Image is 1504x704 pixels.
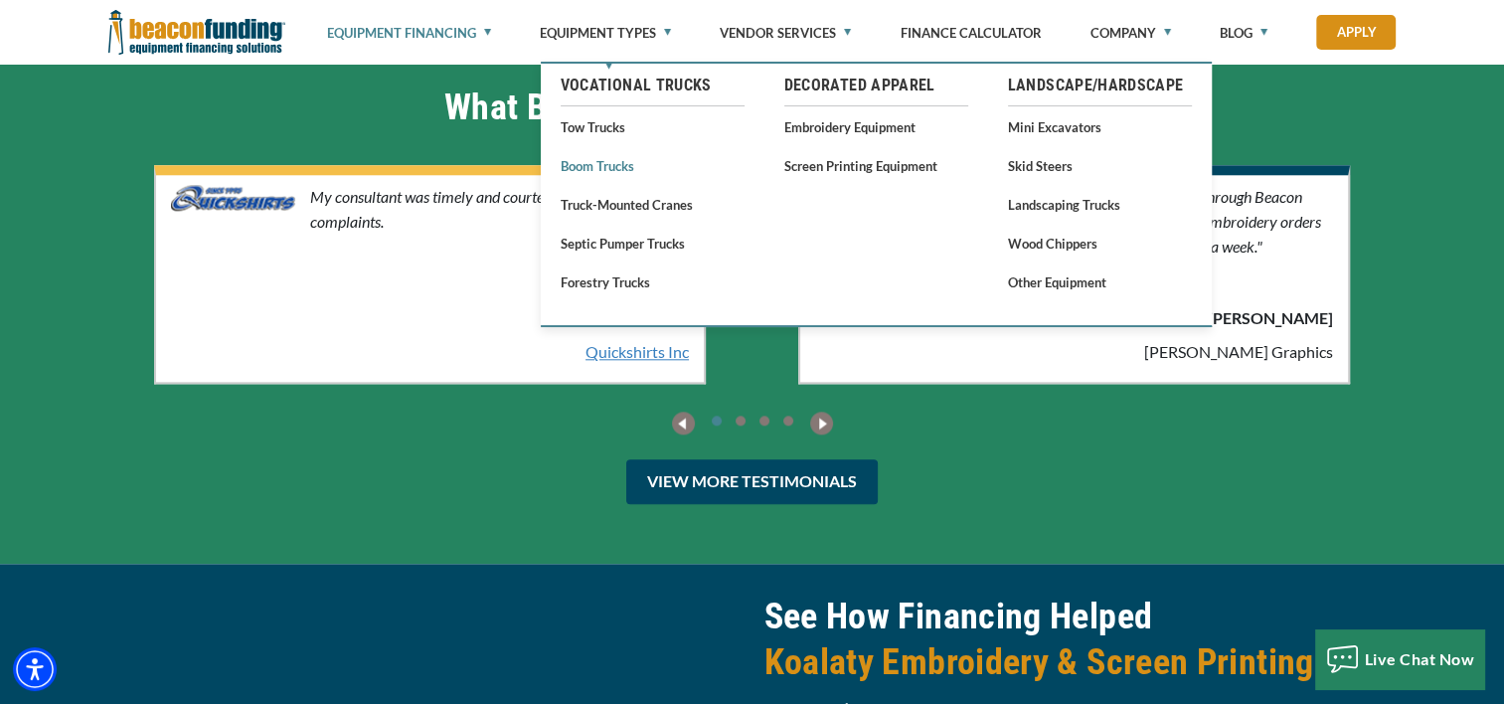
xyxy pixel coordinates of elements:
[561,231,745,256] a: Septic Pumper Trucks
[672,412,695,435] img: Left Navigator
[752,412,776,429] a: Go To Slide 2
[672,404,695,439] a: previous
[171,185,295,309] img: Quickshirts Inc logo
[1315,629,1485,689] button: Live Chat Now
[729,412,752,429] a: Go To Slide 1
[776,412,800,429] a: Go To Slide 3
[1316,15,1396,50] a: Apply
[108,85,1397,130] h2: What Beacon Funding’s Clients Are Saying
[13,647,57,691] div: Accessibility Menu
[561,269,745,294] a: Forestry Trucks
[561,153,745,178] a: Boom Trucks
[1008,153,1192,178] a: Skid Steers
[764,639,1397,685] span: Koalaty Embroidery & Screen Printing
[310,306,689,330] b: [PERSON_NAME]
[784,114,968,139] a: Embroidery Equipment
[784,153,968,178] a: Screen Printing Equipment
[1008,74,1192,97] a: Landscape/Hardscape
[705,412,729,429] a: Go To Slide 0
[1008,114,1192,139] a: Mini Excavators
[810,412,833,435] img: Right Navigator
[954,187,1321,256] span: "The purchase of additional equipment through Beacon Funding has allowed me to turn around embroi...
[561,74,745,97] a: Vocational Trucks
[954,340,1333,364] p: [PERSON_NAME] Graphics
[764,594,1397,685] h2: See How Financing Helped
[310,340,689,364] a: Quickshirts Inc - open in a new tab
[310,187,629,231] span: My consultant was timely and courteous. I have no complaints.
[561,192,745,217] a: Truck-Mounted Cranes
[784,74,968,97] a: Decorated Apparel
[561,114,745,139] a: Tow Trucks
[1008,231,1192,256] a: Wood Chippers
[626,459,878,504] a: View More Testimonials
[1008,192,1192,217] a: Landscaping Trucks
[810,404,833,439] a: next
[1365,649,1475,668] span: Live Chat Now
[1008,269,1192,294] a: Other Equipment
